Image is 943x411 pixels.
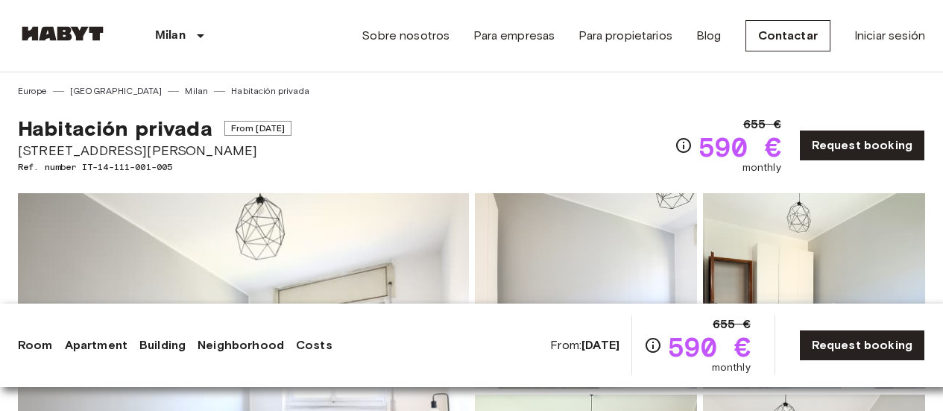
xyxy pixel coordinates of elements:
a: [GEOGRAPHIC_DATA] [70,84,163,98]
span: 655 € [743,116,781,134]
span: From: [550,337,619,354]
svg: Check cost overview for full price breakdown. Please note that discounts apply to new joiners onl... [644,336,662,354]
span: [STREET_ADDRESS][PERSON_NAME] [18,141,291,160]
a: Request booking [799,130,925,161]
img: Picture of unit IT-14-111-001-005 [475,193,697,389]
span: 590 € [698,134,781,160]
img: Habyt [18,26,107,41]
a: Para propietarios [578,27,672,45]
a: Apartment [65,336,127,354]
span: 655 € [713,316,751,333]
b: [DATE] [581,338,619,352]
a: Neighborhood [198,336,284,354]
a: Milan [185,84,208,98]
a: Contactar [745,20,830,51]
span: Habitación privada [18,116,212,141]
svg: Check cost overview for full price breakdown. Please note that discounts apply to new joiners onl... [675,137,693,154]
a: Europe [18,84,47,98]
span: Ref. number IT-14-111-001-005 [18,160,291,174]
a: Room [18,336,53,354]
span: From [DATE] [224,121,292,136]
a: Building [139,336,186,354]
span: monthly [742,160,781,175]
img: Picture of unit IT-14-111-001-005 [703,193,925,389]
a: Request booking [799,330,925,361]
a: Habitación privada [231,84,309,98]
a: Sobre nosotros [362,27,450,45]
a: Blog [696,27,722,45]
p: Milan [155,27,186,45]
span: 590 € [668,333,751,360]
a: Para empresas [473,27,555,45]
a: Costs [296,336,332,354]
a: Iniciar sesión [854,27,925,45]
span: monthly [712,360,751,375]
